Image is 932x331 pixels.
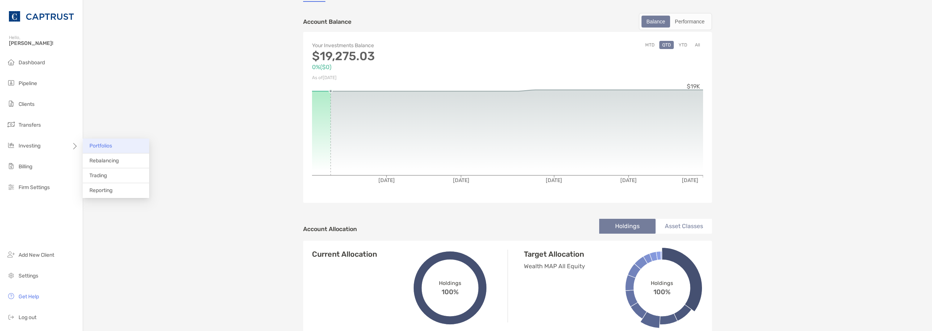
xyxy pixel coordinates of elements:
[682,177,698,184] tspan: [DATE]
[378,177,395,184] tspan: [DATE]
[7,312,16,321] img: logout icon
[642,16,669,27] div: Balance
[453,177,469,184] tspan: [DATE]
[442,286,459,296] span: 100%
[312,73,508,82] p: As of [DATE]
[653,286,670,296] span: 100%
[312,41,508,50] p: Your Investments Balance
[7,58,16,66] img: dashboard icon
[19,122,41,128] span: Transfers
[524,262,639,271] p: Wealth MAP All Equity
[620,177,637,184] tspan: [DATE]
[19,163,32,170] span: Billing
[7,78,16,87] img: pipeline icon
[7,250,16,259] img: add_new_client icon
[312,62,508,72] p: 0% ( $0 )
[89,143,112,149] span: Portfolios
[89,158,119,164] span: Rebalancing
[656,219,712,234] li: Asset Classes
[19,314,36,321] span: Log out
[671,16,709,27] div: Performance
[687,83,700,90] tspan: $19K
[7,162,16,171] img: billing icon
[9,40,78,46] span: [PERSON_NAME]!
[639,13,712,30] div: segmented control
[439,280,461,286] span: Holdings
[19,101,35,107] span: Clients
[19,59,45,66] span: Dashboard
[546,177,562,184] tspan: [DATE]
[303,17,351,26] p: Account Balance
[7,182,16,191] img: firm-settings icon
[7,271,16,280] img: settings icon
[7,120,16,129] img: transfers icon
[312,52,508,61] p: $19,275.03
[692,41,703,49] button: All
[642,41,657,49] button: MTD
[599,219,656,234] li: Holdings
[19,184,50,191] span: Firm Settings
[19,293,39,300] span: Get Help
[19,252,54,258] span: Add New Client
[303,225,357,233] h4: Account Allocation
[7,292,16,301] img: get-help icon
[676,41,690,49] button: YTD
[9,3,74,30] img: CAPTRUST Logo
[19,273,38,279] span: Settings
[659,41,674,49] button: QTD
[89,187,112,194] span: Reporting
[7,99,16,108] img: clients icon
[7,141,16,150] img: investing icon
[19,143,40,149] span: Investing
[19,80,37,87] span: Pipeline
[312,250,377,259] h4: Current Allocation
[524,250,639,259] h4: Target Allocation
[651,280,673,286] span: Holdings
[89,172,107,179] span: Trading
